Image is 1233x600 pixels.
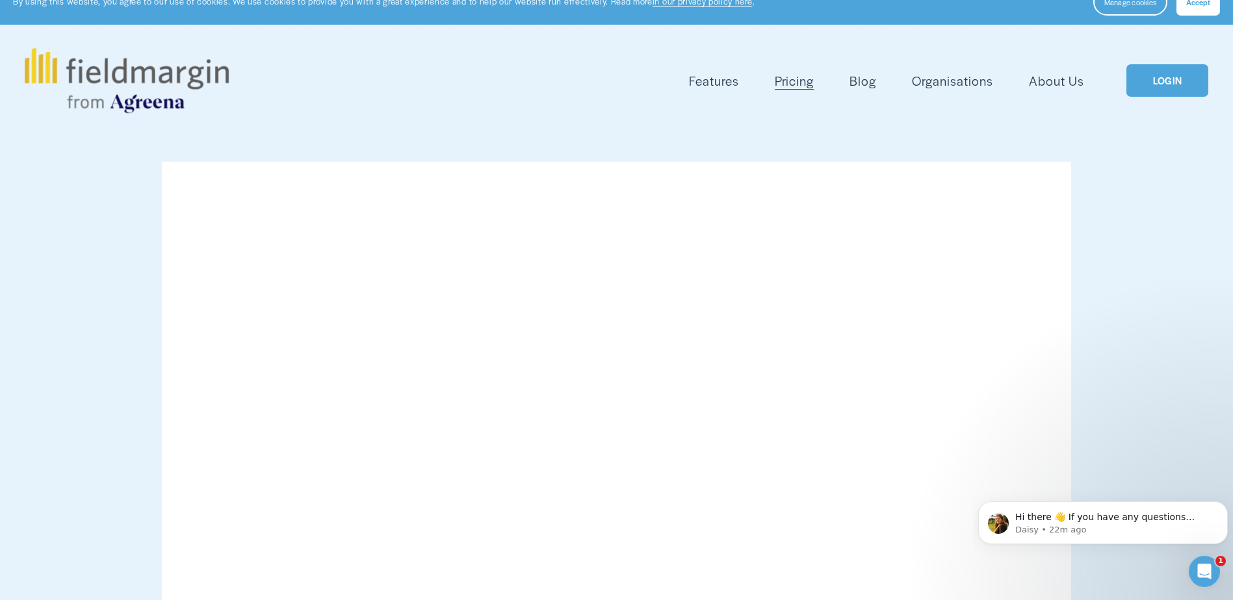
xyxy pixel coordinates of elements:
[1126,64,1208,97] a: LOGIN
[912,70,993,92] a: Organisations
[850,70,876,92] a: Blog
[775,70,814,92] a: Pricing
[1029,70,1084,92] a: About Us
[1215,556,1226,566] span: 1
[1189,556,1220,587] iframe: Intercom live chat
[689,70,739,92] a: folder dropdown
[973,474,1233,565] iframe: Intercom notifications message
[25,48,229,113] img: fieldmargin.com
[689,71,739,90] span: Features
